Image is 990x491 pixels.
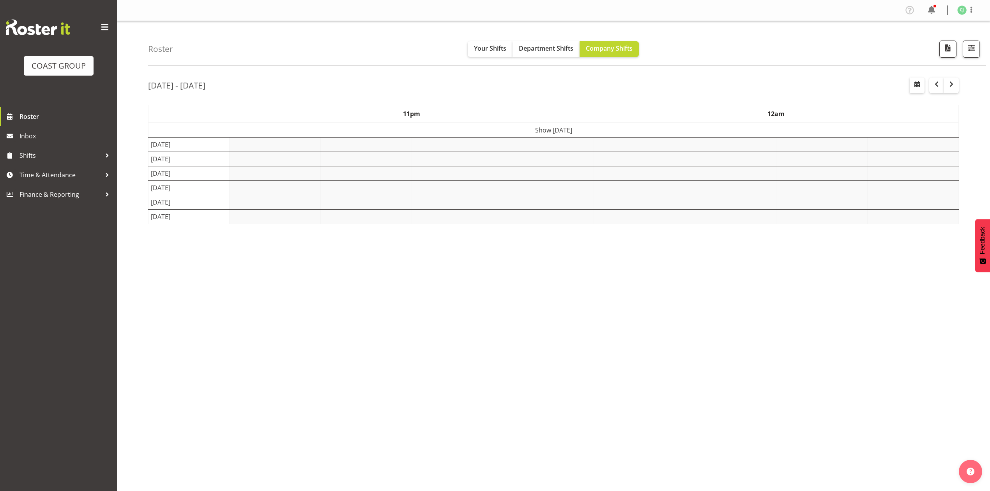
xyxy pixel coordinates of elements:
[148,123,959,138] td: Show [DATE]
[468,41,513,57] button: Your Shifts
[19,169,101,181] span: Time & Attendance
[967,468,974,475] img: help-xxl-2.png
[586,44,633,53] span: Company Shifts
[148,44,173,53] h4: Roster
[963,41,980,58] button: Filter Shifts
[148,80,205,90] h2: [DATE] - [DATE]
[474,44,506,53] span: Your Shifts
[19,150,101,161] span: Shifts
[148,137,230,152] td: [DATE]
[229,105,594,123] th: 11pm
[594,105,959,123] th: 12am
[19,189,101,200] span: Finance & Reporting
[148,209,230,224] td: [DATE]
[580,41,639,57] button: Company Shifts
[979,227,986,254] span: Feedback
[975,219,990,272] button: Feedback - Show survey
[148,152,230,166] td: [DATE]
[939,41,956,58] button: Download a PDF of the roster according to the set date range.
[6,19,70,35] img: Rosterit website logo
[32,60,86,72] div: COAST GROUP
[957,5,967,15] img: christina-jaramillo1126.jpg
[519,44,573,53] span: Department Shifts
[148,166,230,180] td: [DATE]
[19,130,113,142] span: Inbox
[19,111,113,122] span: Roster
[910,78,925,93] button: Select a specific date within the roster.
[148,180,230,195] td: [DATE]
[513,41,580,57] button: Department Shifts
[148,195,230,209] td: [DATE]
